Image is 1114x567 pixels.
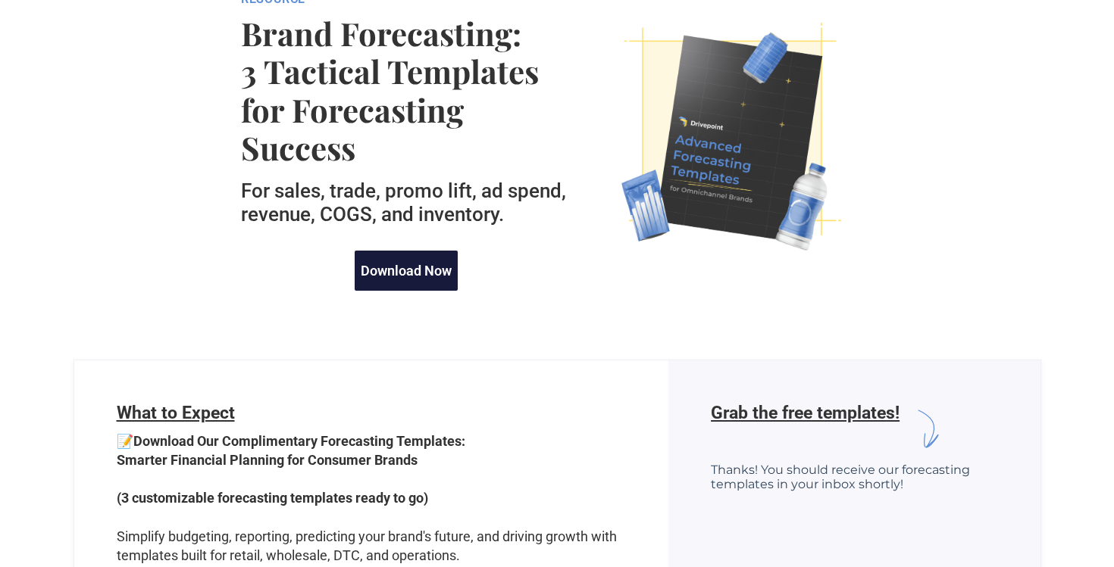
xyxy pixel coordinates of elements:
[900,403,952,455] img: arrow
[241,14,572,167] strong: Brand Forecasting: 3 Tactical Templates for Forecasting Success
[241,179,572,226] h5: For sales, trade, promo lift, ad spend, revenue, COGS, and inventory.
[117,433,465,468] strong: Download Our Complimentary Forecasting Templates: Smarter Financial Planning for Consumer Brands
[355,251,458,291] a: Download Now
[711,463,997,492] iframe: Form 0
[117,490,428,506] strong: (3 customizable forecasting templates ready to go)
[711,403,900,455] h6: Grab the free templates!
[117,403,235,423] span: What to Expect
